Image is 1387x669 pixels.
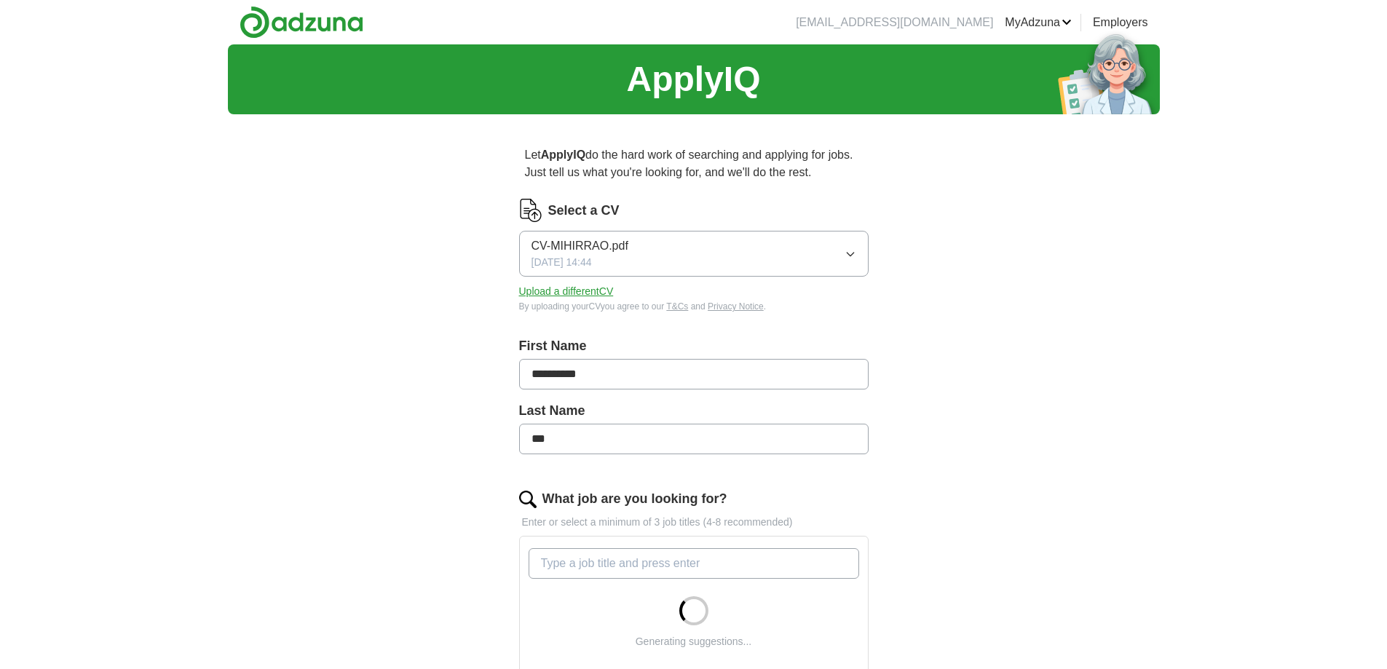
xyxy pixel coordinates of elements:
span: [DATE] 14:44 [532,255,592,270]
a: Employers [1093,14,1148,31]
a: T&Cs [666,301,688,312]
p: Enter or select a minimum of 3 job titles (4-8 recommended) [519,515,869,530]
span: CV-MIHIRRAO.pdf [532,237,628,255]
label: Select a CV [548,201,620,221]
img: search.png [519,491,537,508]
label: First Name [519,336,869,356]
img: Adzuna logo [240,6,363,39]
input: Type a job title and press enter [529,548,859,579]
h1: ApplyIQ [626,53,760,106]
div: By uploading your CV you agree to our and . [519,300,869,313]
label: What job are you looking for? [542,489,727,509]
div: Generating suggestions... [636,634,752,649]
label: Last Name [519,401,869,421]
a: Privacy Notice [708,301,764,312]
strong: ApplyIQ [541,149,585,161]
button: Upload a differentCV [519,284,614,299]
p: Let do the hard work of searching and applying for jobs. Just tell us what you're looking for, an... [519,140,869,187]
li: [EMAIL_ADDRESS][DOMAIN_NAME] [796,14,993,31]
img: CV Icon [519,199,542,222]
button: CV-MIHIRRAO.pdf[DATE] 14:44 [519,231,869,277]
a: MyAdzuna [1005,14,1072,31]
